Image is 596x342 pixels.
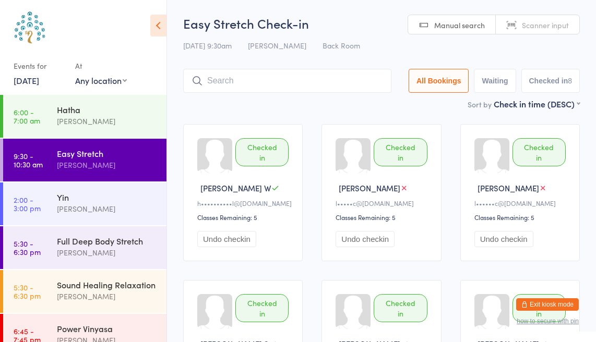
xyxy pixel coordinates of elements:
span: [PERSON_NAME] W [200,182,271,193]
button: All Bookings [409,69,469,93]
time: 5:30 - 6:30 pm [14,239,41,256]
div: h••••••••••l@[DOMAIN_NAME] [197,199,292,207]
input: Search [183,69,391,93]
time: 2:00 - 3:00 pm [14,196,41,212]
div: Sound Healing Relaxation [57,279,158,290]
div: Checked in [235,294,289,322]
button: Waiting [474,69,516,93]
h2: Easy Stretch Check-in [183,15,580,32]
div: Classes Remaining: 5 [336,213,430,222]
div: Events for [14,57,65,75]
a: [DATE] [14,75,39,86]
div: Power Vinyasa [57,323,158,334]
time: 6:00 - 7:00 am [14,108,40,125]
div: Checked in [374,138,427,166]
div: Any location [75,75,127,86]
span: [PERSON_NAME] [339,182,400,193]
label: Sort by [468,99,492,109]
a: 6:00 -7:00 amHatha[PERSON_NAME] [3,95,166,138]
a: 9:30 -10:30 amEasy Stretch[PERSON_NAME] [3,139,166,181]
div: Classes Remaining: 5 [474,213,569,222]
div: l••••••c@[DOMAIN_NAME] [474,199,569,207]
button: Undo checkin [336,231,395,247]
div: [PERSON_NAME] [57,247,158,259]
div: Hatha [57,104,158,115]
a: 2:00 -3:00 pmYin[PERSON_NAME] [3,182,166,225]
div: l•••••c@[DOMAIN_NAME] [336,199,430,207]
button: how to secure with pin [517,317,579,325]
div: Checked in [374,294,427,322]
img: Australian School of Meditation & Yoga [10,8,50,47]
span: [DATE] 9:30am [183,40,232,51]
span: Manual search [434,20,485,30]
div: [PERSON_NAME] [57,290,158,302]
div: 8 [568,77,572,85]
div: [PERSON_NAME] [57,203,158,215]
div: Checked in [512,138,566,166]
div: [PERSON_NAME] [57,115,158,127]
button: Undo checkin [197,231,256,247]
div: Check in time (DESC) [494,98,580,109]
div: Checked in [512,294,566,322]
div: Classes Remaining: 5 [197,213,292,222]
div: At [75,57,127,75]
time: 9:30 - 10:30 am [14,152,43,168]
div: Checked in [235,138,289,166]
div: [PERSON_NAME] [57,159,158,171]
a: 5:30 -6:30 pmSound Healing Relaxation[PERSON_NAME] [3,270,166,313]
a: 5:30 -6:30 pmFull Deep Body Stretch[PERSON_NAME] [3,226,166,269]
div: Easy Stretch [57,148,158,159]
button: Checked in8 [521,69,580,93]
span: Scanner input [522,20,569,30]
time: 5:30 - 6:30 pm [14,283,41,300]
span: [PERSON_NAME] [248,40,306,51]
span: [PERSON_NAME] [478,182,539,193]
div: Yin [57,191,158,203]
div: Full Deep Body Stretch [57,235,158,247]
button: Exit kiosk mode [516,298,579,311]
span: Back Room [323,40,360,51]
button: Undo checkin [474,231,533,247]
